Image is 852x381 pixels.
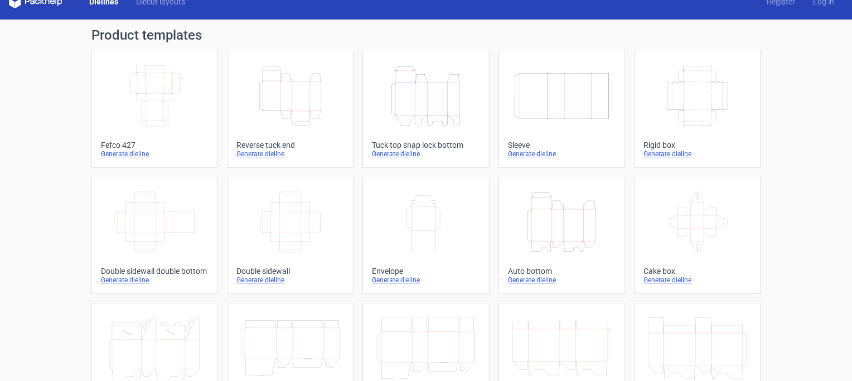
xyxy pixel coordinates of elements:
div: Generate dieline [101,276,209,284]
a: Rigid boxGenerate dieline [634,51,761,168]
div: Generate dieline [372,276,480,284]
div: Generate dieline [643,276,751,284]
div: Generate dieline [101,149,209,158]
a: Tuck top snap lock bottomGenerate dieline [362,51,489,168]
a: Auto bottomGenerate dieline [498,177,625,294]
a: Cake boxGenerate dieline [634,177,761,294]
div: Generate dieline [236,276,344,284]
div: Rigid box [643,141,751,149]
div: Double sidewall [236,267,344,276]
div: Generate dieline [508,149,616,158]
div: Double sidewall double bottom [101,267,209,276]
div: Generate dieline [508,276,616,284]
a: Fefco 427Generate dieline [91,51,218,168]
a: Reverse tuck endGenerate dieline [227,51,354,168]
div: Reverse tuck end [236,141,344,149]
div: Tuck top snap lock bottom [372,141,480,149]
div: Generate dieline [643,149,751,158]
a: Double sidewallGenerate dieline [227,177,354,294]
div: Envelope [372,267,480,276]
a: EnvelopeGenerate dieline [362,177,489,294]
h1: Product templates [91,28,761,42]
div: Fefco 427 [101,141,209,149]
a: Double sidewall double bottomGenerate dieline [91,177,218,294]
div: Cake box [643,267,751,276]
div: Auto bottom [508,267,616,276]
div: Generate dieline [372,149,480,158]
a: SleeveGenerate dieline [498,51,625,168]
div: Generate dieline [236,149,344,158]
div: Sleeve [508,141,616,149]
